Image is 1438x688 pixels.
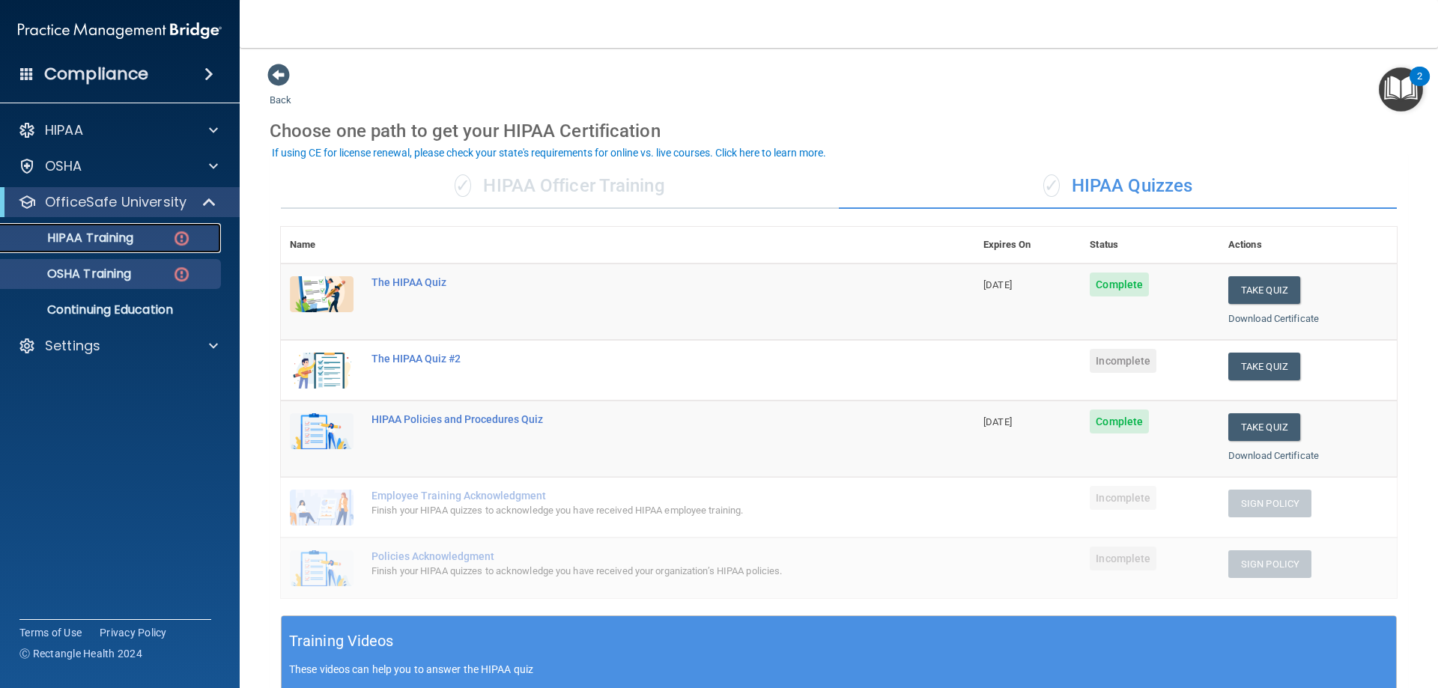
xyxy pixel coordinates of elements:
[45,193,186,211] p: OfficeSafe University
[371,502,899,520] div: Finish your HIPAA quizzes to acknowledge you have received HIPAA employee training.
[10,302,214,317] p: Continuing Education
[19,625,82,640] a: Terms of Use
[371,550,899,562] div: Policies Acknowledgment
[281,227,362,264] th: Name
[172,229,191,248] img: danger-circle.6113f641.png
[1417,76,1422,96] div: 2
[371,276,899,288] div: The HIPAA Quiz
[371,353,899,365] div: The HIPAA Quiz #2
[270,145,828,160] button: If using CE for license renewal, please check your state's requirements for online vs. live cours...
[983,279,1012,290] span: [DATE]
[289,663,1389,675] p: These videos can help you to answer the HIPAA quiz
[281,164,839,209] div: HIPAA Officer Training
[1081,227,1219,264] th: Status
[18,121,218,139] a: HIPAA
[1228,276,1300,304] button: Take Quiz
[1219,227,1397,264] th: Actions
[371,562,899,580] div: Finish your HIPAA quizzes to acknowledge you have received your organization’s HIPAA policies.
[18,193,217,211] a: OfficeSafe University
[371,413,899,425] div: HIPAA Policies and Procedures Quiz
[1090,486,1156,510] span: Incomplete
[44,64,148,85] h4: Compliance
[289,628,394,654] h5: Training Videos
[1228,413,1300,441] button: Take Quiz
[371,490,899,502] div: Employee Training Acknowledgment
[1043,174,1060,197] span: ✓
[19,646,142,661] span: Ⓒ Rectangle Health 2024
[172,265,191,284] img: danger-circle.6113f641.png
[1228,313,1319,324] a: Download Certificate
[1090,349,1156,373] span: Incomplete
[270,76,291,106] a: Back
[1228,550,1311,578] button: Sign Policy
[18,16,222,46] img: PMB logo
[1090,273,1149,296] span: Complete
[18,337,218,355] a: Settings
[10,267,131,281] p: OSHA Training
[1228,450,1319,461] a: Download Certificate
[18,157,218,175] a: OSHA
[45,337,100,355] p: Settings
[1090,547,1156,570] span: Incomplete
[1090,410,1149,433] span: Complete
[270,109,1408,153] div: Choose one path to get your HIPAA Certification
[10,231,133,246] p: HIPAA Training
[839,164,1397,209] div: HIPAA Quizzes
[455,174,471,197] span: ✓
[1228,490,1311,517] button: Sign Policy
[45,121,83,139] p: HIPAA
[45,157,82,175] p: OSHA
[1379,67,1423,112] button: Open Resource Center, 2 new notifications
[1228,353,1300,380] button: Take Quiz
[983,416,1012,427] span: [DATE]
[100,625,167,640] a: Privacy Policy
[974,227,1081,264] th: Expires On
[272,147,826,158] div: If using CE for license renewal, please check your state's requirements for online vs. live cours...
